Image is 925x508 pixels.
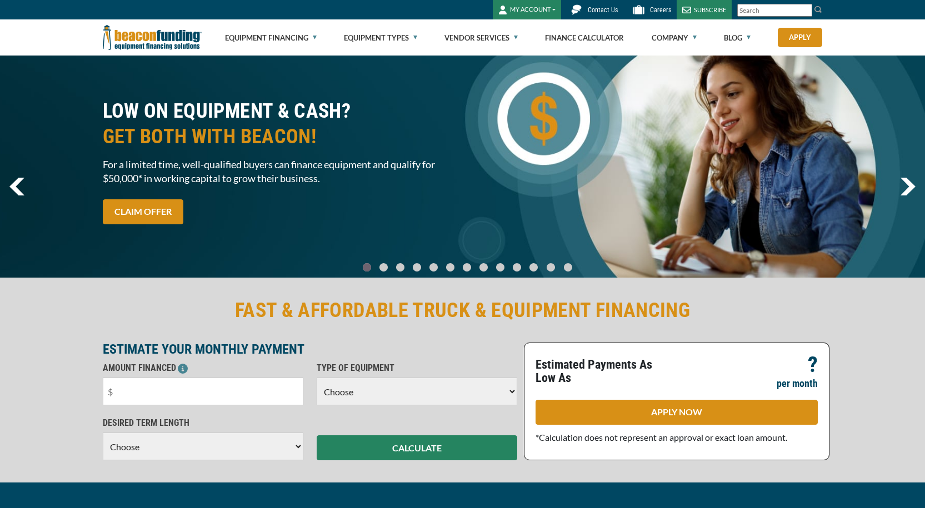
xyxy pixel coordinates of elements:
p: TYPE OF EQUIPMENT [317,361,517,375]
a: previous [9,178,24,195]
span: *Calculation does not represent an approval or exact loan amount. [536,432,787,442]
img: Left Navigator [9,178,24,195]
a: Go To Slide 3 [410,263,423,272]
a: Go To Slide 7 [477,263,490,272]
img: Beacon Funding Corporation logo [103,19,202,56]
a: Company [652,20,697,56]
a: Go To Slide 12 [561,263,575,272]
a: Go To Slide 8 [493,263,507,272]
a: Vendor Services [444,20,518,56]
p: ESTIMATE YOUR MONTHLY PAYMENT [103,343,517,356]
a: Finance Calculator [545,20,624,56]
a: APPLY NOW [536,400,818,425]
a: Equipment Types [344,20,417,56]
h2: FAST & AFFORDABLE TRUCK & EQUIPMENT FINANCING [103,298,823,323]
img: Right Navigator [900,178,916,195]
a: Apply [778,28,822,47]
input: Search [737,4,812,17]
span: Contact Us [588,6,618,14]
a: Go To Slide 5 [443,263,457,272]
a: Go To Slide 6 [460,263,473,272]
a: Go To Slide 10 [527,263,541,272]
p: DESIRED TERM LENGTH [103,416,303,430]
a: CLAIM OFFER [103,199,183,224]
a: Go To Slide 9 [510,263,523,272]
a: Go To Slide 1 [377,263,390,272]
p: Estimated Payments As Low As [536,358,670,385]
a: next [900,178,916,195]
a: Go To Slide 2 [393,263,407,272]
span: GET BOTH WITH BEACON! [103,124,456,149]
a: Go To Slide 0 [360,263,373,272]
img: Search [814,5,823,14]
a: Blog [724,20,751,56]
p: ? [808,358,818,371]
p: per month [777,377,818,390]
p: AMOUNT FINANCED [103,361,303,375]
span: For a limited time, well-qualified buyers can finance equipment and qualify for $50,000* in worki... [103,158,456,185]
a: Clear search text [801,6,809,15]
a: Equipment Financing [225,20,317,56]
a: Go To Slide 11 [544,263,558,272]
button: CALCULATE [317,435,517,460]
span: Careers [650,6,671,14]
h2: LOW ON EQUIPMENT & CASH? [103,98,456,149]
a: Go To Slide 4 [427,263,440,272]
input: $ [103,378,303,405]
